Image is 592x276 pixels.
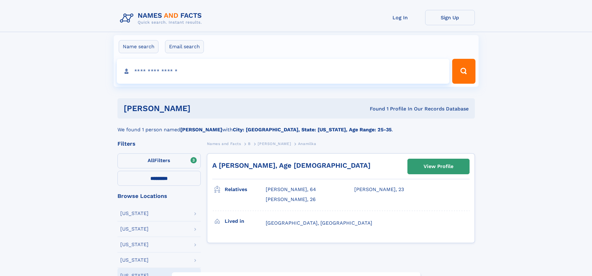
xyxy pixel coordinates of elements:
[207,140,241,147] a: Names and Facts
[280,105,469,112] div: Found 1 Profile In Our Records Database
[408,159,469,174] a: View Profile
[266,186,316,193] a: [PERSON_NAME], 64
[117,10,207,27] img: Logo Names and Facts
[124,105,280,112] h1: [PERSON_NAME]
[120,227,149,232] div: [US_STATE]
[258,140,291,147] a: [PERSON_NAME]
[212,161,370,169] a: A [PERSON_NAME], Age [DEMOGRAPHIC_DATA]
[248,142,251,146] span: B
[266,220,372,226] span: [GEOGRAPHIC_DATA], [GEOGRAPHIC_DATA]
[117,119,475,133] div: We found 1 person named with .
[117,59,450,84] input: search input
[120,211,149,216] div: [US_STATE]
[117,193,201,199] div: Browse Locations
[258,142,291,146] span: [PERSON_NAME]
[165,40,204,53] label: Email search
[117,141,201,147] div: Filters
[266,196,316,203] a: [PERSON_NAME], 26
[120,242,149,247] div: [US_STATE]
[117,153,201,168] label: Filters
[248,140,251,147] a: B
[120,258,149,263] div: [US_STATE]
[298,142,316,146] span: Anamilka
[233,127,392,133] b: City: [GEOGRAPHIC_DATA], State: [US_STATE], Age Range: 25-35
[354,186,404,193] a: [PERSON_NAME], 23
[425,10,475,25] a: Sign Up
[119,40,158,53] label: Name search
[225,184,266,195] h3: Relatives
[225,216,266,227] h3: Lived in
[180,127,222,133] b: [PERSON_NAME]
[148,157,154,163] span: All
[375,10,425,25] a: Log In
[424,159,453,174] div: View Profile
[452,59,475,84] button: Search Button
